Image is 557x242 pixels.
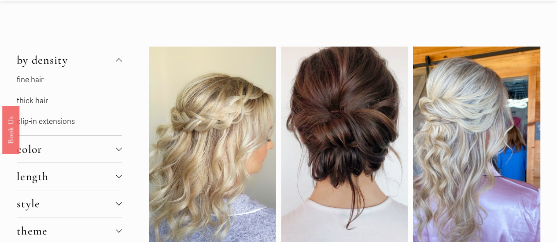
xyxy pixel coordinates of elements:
button: color [17,136,122,163]
span: theme [17,224,116,238]
a: fine hair [17,75,44,84]
button: length [17,163,122,190]
span: color [17,142,116,156]
div: by density [17,73,122,135]
a: Book Us [2,105,19,153]
a: clip-in extensions [17,117,75,126]
span: length [17,170,116,183]
span: style [17,197,116,210]
span: by density [17,53,116,67]
a: thick hair [17,96,48,105]
button: style [17,190,122,217]
button: by density [17,47,122,73]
